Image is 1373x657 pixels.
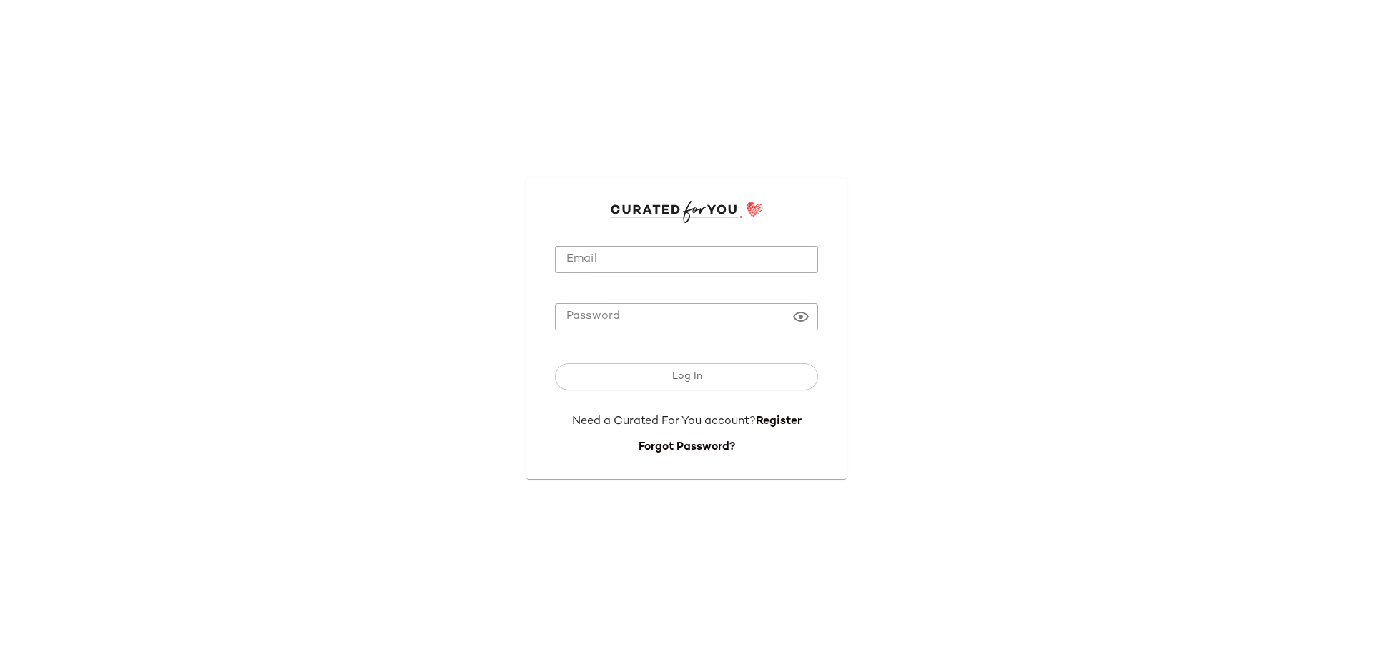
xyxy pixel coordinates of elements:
span: Need a Curated For You account? [572,415,756,428]
span: Log In [671,371,702,382]
a: Forgot Password? [639,441,735,453]
img: cfy_login_logo.DGdB1djN.svg [610,201,764,222]
button: Log In [555,363,818,390]
a: Register [756,415,802,428]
